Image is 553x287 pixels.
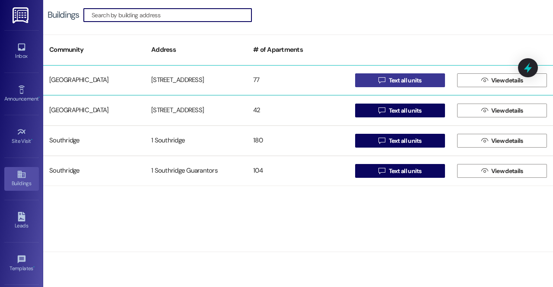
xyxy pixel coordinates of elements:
span: Text all units [389,106,422,115]
button: View details [457,73,547,87]
button: Text all units [355,104,445,117]
div: [STREET_ADDRESS] [145,72,247,89]
button: View details [457,134,547,148]
img: ResiDesk Logo [13,7,30,23]
div: 104 [247,162,349,180]
button: View details [457,164,547,178]
i:  [378,107,385,114]
span: Text all units [389,76,422,85]
div: 1 Southridge Guarantors [145,162,247,180]
div: Buildings [48,10,79,19]
span: View details [491,136,523,145]
div: # of Apartments [247,39,349,60]
span: • [38,95,40,101]
button: Text all units [355,73,445,87]
span: • [31,137,32,143]
input: Search by building address [92,9,251,21]
span: Text all units [389,167,422,176]
a: Templates • [4,252,39,275]
span: View details [491,106,523,115]
span: View details [491,167,523,176]
i:  [481,167,488,174]
span: • [33,264,35,270]
span: Text all units [389,136,422,145]
i:  [378,77,385,84]
div: 180 [247,132,349,149]
a: Buildings [4,167,39,190]
div: Southridge [43,162,145,180]
i:  [481,77,488,84]
button: View details [457,104,547,117]
div: Address [145,39,247,60]
div: [STREET_ADDRESS] [145,102,247,119]
button: Text all units [355,134,445,148]
div: [GEOGRAPHIC_DATA] [43,102,145,119]
i:  [481,137,488,144]
button: Text all units [355,164,445,178]
a: Site Visit • [4,125,39,148]
div: 77 [247,72,349,89]
div: 1 Southridge [145,132,247,149]
i:  [481,107,488,114]
i:  [378,137,385,144]
i:  [378,167,385,174]
div: 42 [247,102,349,119]
a: Leads [4,209,39,233]
div: Community [43,39,145,60]
span: View details [491,76,523,85]
div: Southridge [43,132,145,149]
a: Inbox [4,40,39,63]
div: [GEOGRAPHIC_DATA] [43,72,145,89]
